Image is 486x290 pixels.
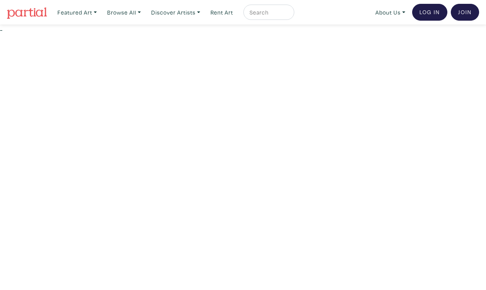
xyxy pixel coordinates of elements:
input: Search [249,8,287,17]
a: Discover Artists [148,5,204,20]
a: About Us [372,5,409,20]
a: Rent Art [207,5,236,20]
a: Log In [412,4,447,21]
a: Featured Art [54,5,100,20]
a: Browse All [104,5,144,20]
a: Join [451,4,479,21]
